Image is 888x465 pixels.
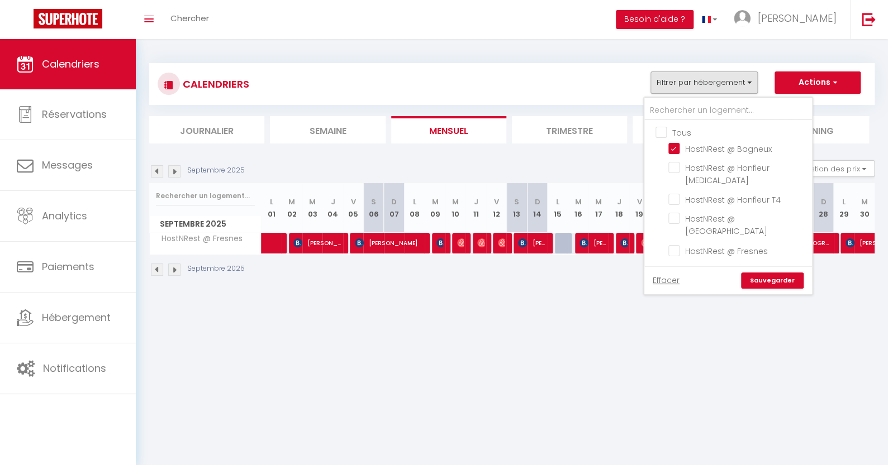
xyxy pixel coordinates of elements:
[391,196,397,207] abbr: D
[42,57,99,71] span: Calendriers
[574,196,581,207] abbr: M
[595,196,602,207] abbr: M
[343,183,364,233] th: 05
[653,274,680,286] a: Effacer
[309,196,316,207] abbr: M
[170,12,209,24] span: Chercher
[474,196,478,207] abbr: J
[633,116,748,143] li: Tâches
[568,183,588,233] th: 16
[331,196,335,207] abbr: J
[42,310,111,324] span: Hébergement
[534,196,540,207] abbr: D
[351,196,356,207] abbr: V
[556,196,559,207] abbr: L
[180,71,249,97] h3: CALENDRIERS
[527,183,548,233] th: 14
[734,10,751,27] img: ...
[791,160,875,177] button: Gestion des prix
[741,272,804,289] a: Sauvegarder
[445,183,466,233] th: 10
[384,183,405,233] th: 07
[637,196,642,207] abbr: V
[425,183,445,233] th: 09
[813,183,834,233] th: 28
[391,116,506,143] li: Mensuel
[151,233,245,245] span: HostNRest @ Fresnes
[609,183,629,233] th: 18
[355,232,424,253] span: [PERSON_NAME]
[842,196,846,207] abbr: L
[187,263,245,274] p: Septembre 2025
[363,183,384,233] th: 06
[854,183,875,233] th: 30
[685,162,770,186] span: HostNRest @ Honfleur [MEDICAL_DATA]
[42,107,107,121] span: Réservations
[150,216,261,232] span: Septembre 2025
[775,71,861,94] button: Actions
[288,196,295,207] abbr: M
[405,183,425,233] th: 08
[431,196,438,207] abbr: M
[302,183,323,233] th: 03
[641,232,668,253] span: [PERSON_NAME]
[512,116,627,143] li: Trimestre
[149,116,264,143] li: Journalier
[494,196,499,207] abbr: V
[270,116,385,143] li: Semaine
[514,196,519,207] abbr: S
[644,100,812,121] input: Rechercher un logement...
[506,183,527,233] th: 13
[588,183,609,233] th: 17
[862,12,876,26] img: logout
[457,232,464,253] span: [PERSON_NAME]
[498,232,505,253] span: [PERSON_NAME]
[43,361,106,375] span: Notifications
[452,196,459,207] abbr: M
[685,213,767,237] span: HostNRest @ [GEOGRAPHIC_DATA]
[270,196,273,207] abbr: L
[616,10,694,29] button: Besoin d'aide ?
[293,232,341,253] span: [PERSON_NAME]
[262,183,282,233] th: 01
[834,183,854,233] th: 29
[371,196,376,207] abbr: S
[477,232,484,253] span: [PERSON_NAME]
[861,196,868,207] abbr: M
[820,196,826,207] abbr: D
[486,183,507,233] th: 12
[282,183,302,233] th: 02
[34,9,102,28] img: Super Booking
[758,11,836,25] span: [PERSON_NAME]
[413,196,416,207] abbr: L
[466,183,486,233] th: 11
[580,232,607,253] span: [PERSON_NAME]
[620,232,627,253] span: [PERSON_NAME]
[650,71,758,94] button: Filtrer par hébergement
[187,165,245,176] p: Septembre 2025
[617,196,621,207] abbr: J
[518,232,545,253] span: [PERSON_NAME]
[42,260,94,274] span: Paiements
[548,183,568,233] th: 15
[42,209,87,223] span: Analytics
[322,183,343,233] th: 04
[156,186,255,206] input: Rechercher un logement...
[685,246,768,257] span: HostNRest @ Fresnes
[643,97,813,295] div: Filtrer par hébergement
[436,232,443,253] span: [PERSON_NAME]
[42,158,93,172] span: Messages
[629,183,650,233] th: 19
